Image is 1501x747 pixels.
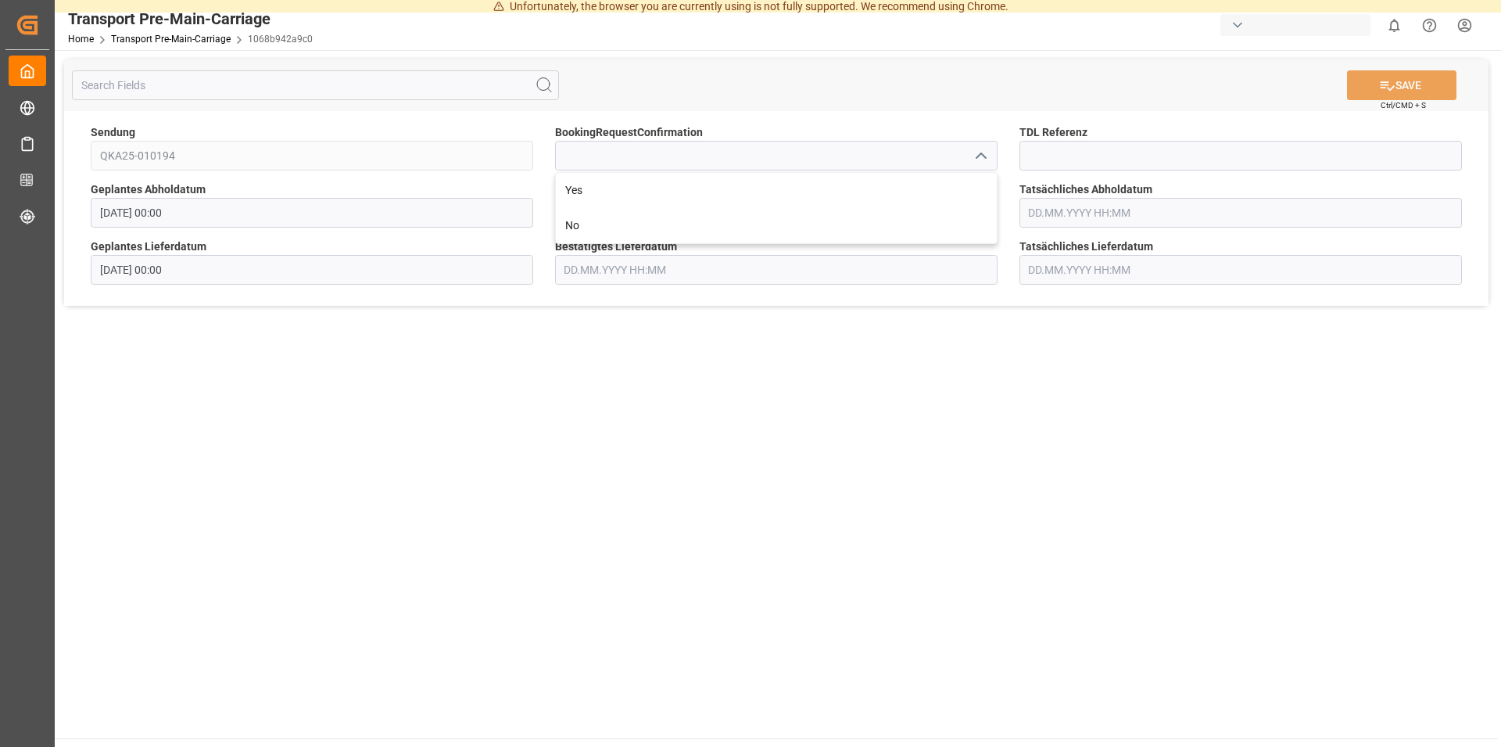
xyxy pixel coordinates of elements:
div: Transport Pre-Main-Carriage [68,7,313,31]
button: show 0 new notifications [1377,8,1412,43]
input: DD.MM.YYYY HH:MM [1019,198,1462,228]
button: close menu [968,144,991,168]
input: DD.MM.YYYY HH:MM [91,255,533,285]
span: Tatsächliches Abholdatum [1019,181,1152,198]
a: Home [68,34,94,45]
span: Sendung [91,124,135,141]
a: Transport Pre-Main-Carriage [111,34,231,45]
input: DD.MM.YYYY HH:MM [1019,255,1462,285]
span: Tatsächliches Lieferdatum [1019,239,1153,255]
input: Search Fields [72,70,559,100]
span: BookingRequestConfirmation [555,124,703,141]
span: Bestätigtes Lieferdatum [555,239,677,255]
button: Help Center [1412,8,1447,43]
span: Geplantes Abholdatum [91,181,206,198]
div: Yes [556,173,997,208]
button: SAVE [1347,70,1456,100]
span: Geplantes Lieferdatum [91,239,206,255]
span: Ctrl/CMD + S [1381,99,1426,111]
input: DD.MM.YYYY HH:MM [91,198,533,228]
input: DD.MM.YYYY HH:MM [555,255,998,285]
div: No [556,208,997,243]
span: TDL Referenz [1019,124,1087,141]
